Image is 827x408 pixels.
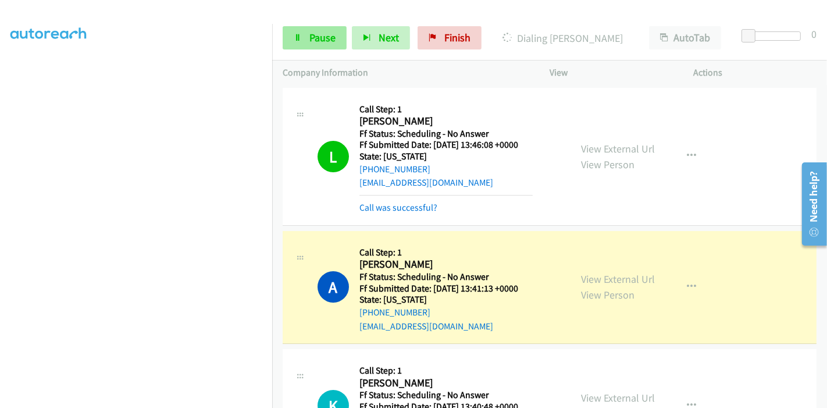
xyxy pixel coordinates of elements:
[359,283,533,295] h5: Ff Submitted Date: [DATE] 13:41:13 +0000
[418,26,482,49] a: Finish
[379,31,399,44] span: Next
[359,294,533,306] h5: State: [US_STATE]
[747,31,801,41] div: Delay between calls (in seconds)
[359,271,533,283] h5: Ff Status: Scheduling - No Answer
[318,271,349,303] h1: A
[359,151,533,162] h5: State: [US_STATE]
[318,141,349,172] h1: L
[359,321,493,332] a: [EMAIL_ADDRESS][DOMAIN_NAME]
[444,31,470,44] span: Finish
[283,26,347,49] a: Pause
[359,389,533,401] h5: Ff Status: Scheduling - No Answer
[581,158,634,171] a: View Person
[359,164,430,175] a: [PHONE_NUMBER]
[359,365,533,377] h5: Call Step: 1
[359,104,533,115] h5: Call Step: 1
[359,307,430,318] a: [PHONE_NUMBER]
[359,177,493,188] a: [EMAIL_ADDRESS][DOMAIN_NAME]
[359,139,533,151] h5: Ff Submitted Date: [DATE] 13:46:08 +0000
[359,258,533,271] h2: [PERSON_NAME]
[649,26,721,49] button: AutoTab
[581,391,655,405] a: View External Url
[359,128,533,140] h5: Ff Status: Scheduling - No Answer
[581,288,634,301] a: View Person
[794,158,827,250] iframe: Resource Center
[352,26,410,49] button: Next
[694,66,817,80] p: Actions
[581,142,655,155] a: View External Url
[497,30,628,46] p: Dialing [PERSON_NAME]
[309,31,336,44] span: Pause
[283,66,529,80] p: Company Information
[359,247,533,258] h5: Call Step: 1
[359,115,533,128] h2: [PERSON_NAME]
[550,66,673,80] p: View
[359,202,437,213] a: Call was successful?
[811,26,817,42] div: 0
[581,272,655,286] a: View External Url
[359,377,533,390] h2: [PERSON_NAME]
